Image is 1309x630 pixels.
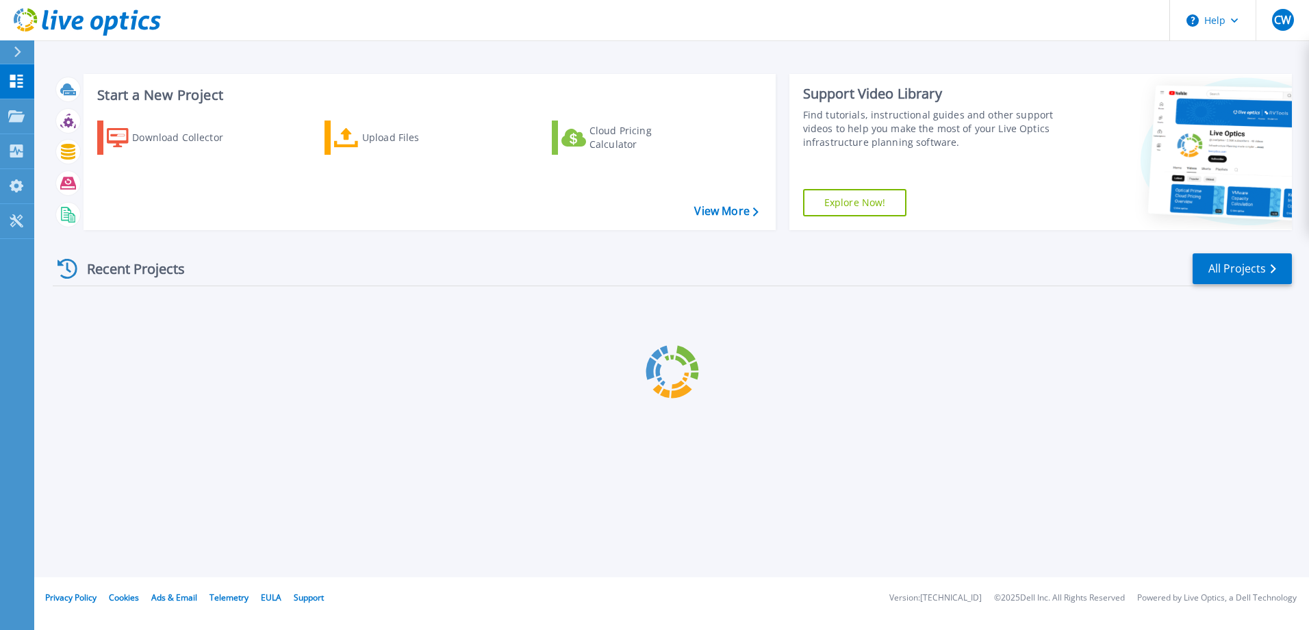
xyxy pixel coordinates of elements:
span: CW [1274,14,1291,25]
li: Version: [TECHNICAL_ID] [889,594,982,603]
a: Support [294,592,324,603]
a: View More [694,205,758,218]
li: © 2025 Dell Inc. All Rights Reserved [994,594,1125,603]
div: Upload Files [362,124,472,151]
div: Recent Projects [53,252,203,286]
a: Cloud Pricing Calculator [552,121,704,155]
li: Powered by Live Optics, a Dell Technology [1137,594,1297,603]
a: Cookies [109,592,139,603]
div: Support Video Library [803,85,1059,103]
a: Privacy Policy [45,592,97,603]
div: Find tutorials, instructional guides and other support videos to help you make the most of your L... [803,108,1059,149]
div: Download Collector [132,124,242,151]
a: Ads & Email [151,592,197,603]
h3: Start a New Project [97,88,758,103]
a: All Projects [1193,253,1292,284]
a: EULA [261,592,281,603]
div: Cloud Pricing Calculator [589,124,699,151]
a: Upload Files [325,121,477,155]
a: Telemetry [209,592,249,603]
a: Download Collector [97,121,250,155]
a: Explore Now! [803,189,907,216]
